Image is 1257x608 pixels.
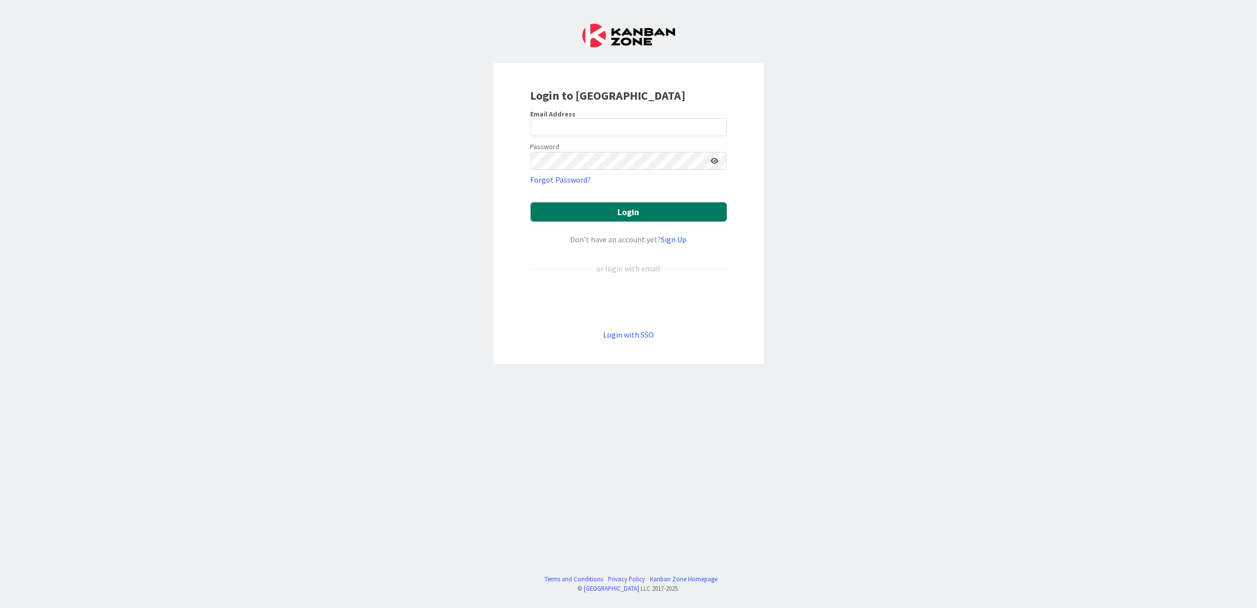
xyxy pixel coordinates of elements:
img: Kanban Zone [582,24,675,47]
label: Email Address [531,110,576,118]
a: Login with SSO [603,330,654,340]
button: Login [531,202,727,222]
b: Login to [GEOGRAPHIC_DATA] [531,88,686,103]
div: © LLC 2017- 2025 . [539,584,718,593]
a: Sign Up [661,234,687,244]
a: Kanban Zone Homepage [650,574,718,584]
iframe: Botão Iniciar sessão com o Google [526,291,732,312]
div: Don’t have an account yet? [531,233,727,245]
div: or login with email [594,263,663,274]
a: Privacy Policy [608,574,645,584]
a: [GEOGRAPHIC_DATA] [584,584,640,592]
a: Forgot Password? [531,174,591,186]
a: Terms and Conditions [544,574,603,584]
label: Password [531,142,560,152]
